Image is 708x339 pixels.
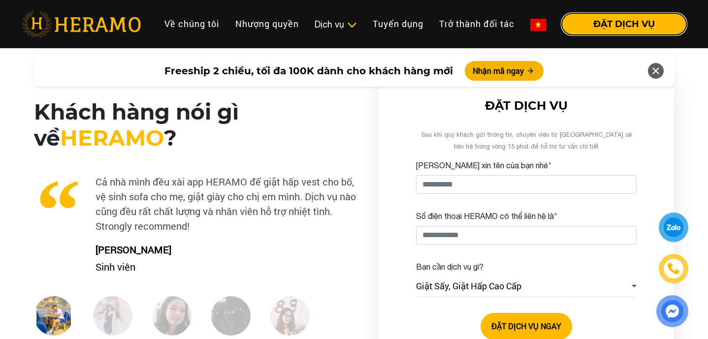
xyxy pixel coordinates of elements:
[157,13,227,34] a: Về chúng tôi
[416,210,557,222] label: Số điện thoại HERAMO có thể liên hệ là
[315,18,357,31] div: Dịch vụ
[270,296,310,336] img: HP5.jpg
[60,124,164,151] span: HERAMO
[22,11,141,37] img: heramo-logo.png
[416,261,483,273] label: Bạn cần dịch vụ gì?
[93,296,132,336] img: HP2.jpg
[34,296,73,336] img: HP1.jpg
[365,13,431,34] a: Tuyển dụng
[34,99,363,151] h2: Khách hàng nói gì về ?
[34,174,363,233] p: Cả nhà mình đều xài app HERAMO để giặt hấp vest cho bố, vệ sinh sofa cho mẹ, giặt giày cho chị em...
[416,159,551,171] label: [PERSON_NAME] xin tên của bạn nhé
[347,20,357,30] img: subToggleIcon
[465,61,544,81] button: Nhận mã ngay
[421,131,632,150] span: Sau khi quý khách gửi thông tin, chuyên viên từ [GEOGRAPHIC_DATA] sẽ liên hệ trong vòng 15 phút đ...
[88,242,363,257] p: [PERSON_NAME]
[554,20,686,29] a: ĐẶT DỊCH VỤ
[530,19,546,31] img: vn-flag.png
[431,13,522,34] a: Trở thành đối tác
[416,279,521,293] span: Giặt Sấy, Giặt Hấp Cao Cấp
[227,13,307,34] a: Nhượng quyền
[562,13,686,35] button: ĐẶT DỊCH VỤ
[152,296,192,336] img: HP3.jpg
[88,259,363,274] p: Sinh viên
[660,255,687,282] a: phone-icon
[211,296,251,336] img: HP4.jpg
[667,262,680,276] img: phone-icon
[164,63,453,78] span: Freeship 2 chiều, tối đa 100K dành cho khách hàng mới
[416,99,637,113] h3: ĐẶT DỊCH VỤ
